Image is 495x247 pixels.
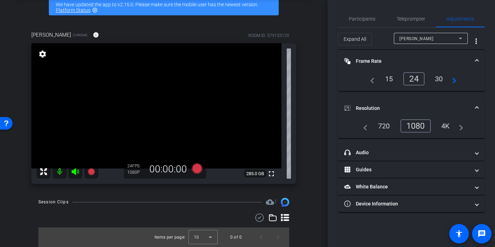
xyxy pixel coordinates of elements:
[455,122,463,130] mat-icon: navigate_next
[436,120,455,132] div: 4K
[344,149,470,156] mat-panel-title: Audio
[38,199,69,205] div: Session Clips
[155,234,186,241] div: Items per page:
[478,230,486,238] mat-icon: message
[38,50,47,58] mat-icon: settings
[338,161,485,178] mat-expansion-panel-header: Guides
[338,50,485,72] mat-expansion-panel-header: Frame Rate
[397,16,425,21] span: Teleprompter
[399,36,434,41] span: [PERSON_NAME]
[448,75,456,83] mat-icon: navigate_next
[455,230,463,238] mat-icon: accessibility
[344,105,470,112] mat-panel-title: Resolution
[92,7,98,13] mat-icon: highlight_off
[267,170,276,178] mat-icon: fullscreen
[338,33,372,45] button: Expand All
[274,199,277,205] span: 1
[145,163,192,175] div: 00:00:00
[344,58,470,65] mat-panel-title: Frame Rate
[248,32,289,39] div: ROOM ID: 579155120
[338,178,485,195] mat-expansion-panel-header: White Balance
[266,198,277,206] span: Destinations for your clips
[127,170,145,175] div: 1080P
[132,164,140,169] span: FPS
[93,32,99,38] mat-icon: info
[244,170,267,178] span: 285.0 GB
[344,183,470,190] mat-panel-title: White Balance
[430,73,448,85] div: 30
[344,32,366,46] span: Expand All
[73,32,88,38] span: Chrome
[338,119,485,138] div: Resolution
[338,72,485,91] div: Frame Rate
[338,97,485,119] mat-expansion-panel-header: Resolution
[447,16,474,21] span: Adjustments
[344,166,470,173] mat-panel-title: Guides
[338,144,485,161] mat-expansion-panel-header: Audio
[31,31,71,39] span: [PERSON_NAME]
[472,37,480,45] mat-icon: more_vert
[349,16,375,21] span: Participants
[270,229,286,246] button: Next page
[403,72,425,85] div: 24
[344,200,470,208] mat-panel-title: Device Information
[380,73,398,85] div: 15
[468,33,485,50] button: More Options for Adjustments Panel
[56,7,90,13] a: Platform Status
[366,75,375,83] mat-icon: navigate_before
[230,234,242,241] div: 0 of 0
[281,198,289,206] img: Session clips
[266,198,274,206] mat-icon: cloud_upload
[400,119,431,133] div: 1080
[338,195,485,212] mat-expansion-panel-header: Device Information
[127,163,145,169] div: 24
[359,122,368,130] mat-icon: navigate_before
[253,229,270,246] button: Previous page
[373,120,395,132] div: 720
